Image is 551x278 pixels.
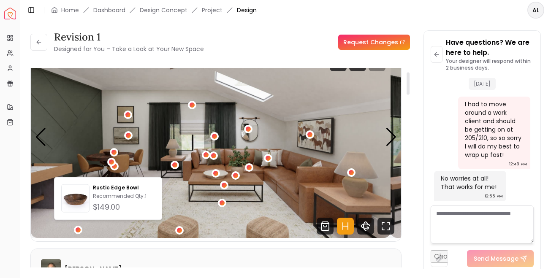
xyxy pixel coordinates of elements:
[61,6,79,14] a: Home
[61,184,155,213] a: Rustic Edge BowlRustic Edge BowlRecommended Qty:1$149.00
[93,201,155,213] div: $149.00
[377,218,394,235] svg: Fullscreen
[4,8,16,19] img: Spacejoy Logo
[385,128,397,146] div: Next slide
[93,6,125,14] a: Dashboard
[465,100,522,159] div: I had to move around a work client and should be getting on at 205/210, so so sorry I will do my ...
[31,36,391,238] img: Design Render 1
[93,184,155,191] p: Rustic Edge Bowl
[528,3,543,18] span: AL
[35,128,46,146] div: Previous slide
[31,36,401,238] div: Carousel
[527,2,544,19] button: AL
[446,58,534,71] p: Your designer will respond within 2 business days.
[51,6,257,14] nav: breadcrumb
[93,193,155,200] p: Recommended Qty: 1
[4,8,16,19] a: Spacejoy
[317,218,334,235] svg: Shop Products from this design
[237,6,257,14] span: Design
[54,30,204,44] h3: Revision 1
[446,38,534,58] p: Have questions? We are here to help.
[338,35,410,50] a: Request Changes
[357,218,374,235] svg: 360 View
[441,174,498,191] div: No worries at all! That works for me!
[469,78,496,90] span: [DATE]
[337,218,354,235] svg: Hotspots Toggle
[140,6,187,14] li: Design Concept
[31,36,391,238] div: 1 / 4
[202,6,223,14] a: Project
[509,160,527,168] div: 12:48 PM
[65,264,122,274] h6: [PERSON_NAME]
[54,45,204,53] small: Designed for You – Take a Look at Your New Space
[62,186,89,214] img: Rustic Edge Bowl
[485,192,503,200] div: 12:55 PM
